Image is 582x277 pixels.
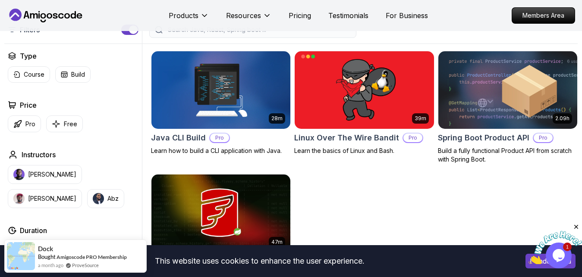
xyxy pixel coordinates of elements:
p: Abz [107,194,119,203]
p: Free [64,120,77,128]
a: Linux Over The Wire Bandit card39mLinux Over The Wire BanditProLearn the basics of Linux and Bash. [294,51,434,155]
p: Pro [534,134,553,142]
button: Products [169,10,209,28]
iframe: chat widget [529,223,582,264]
p: Pro [403,134,422,142]
h2: Price [20,100,37,110]
h2: Spring Boot Product API [438,132,529,144]
a: Java CLI Build card28mJava CLI BuildProLearn how to build a CLI application with Java. [151,51,291,155]
img: instructor img [13,169,25,180]
a: Pricing [289,10,311,21]
img: instructor img [93,193,104,204]
img: provesource social proof notification image [7,242,35,270]
a: Testimonials [328,10,368,21]
p: 47m [271,239,283,246]
img: Java CLI Build card [151,51,290,129]
button: Course [8,66,50,83]
h2: Instructors [22,149,56,160]
p: Build a fully functional Product API from scratch with Spring Boot. [438,146,578,164]
button: Build [55,66,91,83]
h2: Type [20,51,37,61]
button: instructor img[PERSON_NAME] [8,165,82,184]
button: Pro [8,115,41,132]
button: Free [46,115,83,132]
button: instructor imgAbz [87,189,124,208]
h2: Duration [20,225,47,236]
a: Spring Boot Product API card2.09hSpring Boot Product APIProBuild a fully functional Product API f... [438,51,578,164]
p: Learn how to build a CLI application with Java. [151,146,291,155]
button: Resources [226,10,271,28]
p: Resources [226,10,261,21]
span: Dock [38,245,53,252]
p: Products [169,10,198,21]
span: a month ago [38,261,63,269]
a: Amigoscode PRO Membership [57,254,127,260]
p: 2.09h [555,115,569,122]
p: Pro [210,134,229,142]
button: Accept cookies [525,254,576,268]
p: 39m [415,115,426,122]
p: Build [71,70,85,79]
button: instructor img[PERSON_NAME] [8,189,82,208]
img: Spring Boot Product API card [438,51,577,129]
span: Bought [38,253,56,260]
a: Members Area [512,7,575,24]
p: Learn the basics of Linux and Bash. [294,146,434,155]
p: Pro [25,120,35,128]
p: Course [24,70,44,79]
a: For Business [386,10,428,21]
h2: Java CLI Build [151,132,206,144]
div: This website uses cookies to enhance the user experience. [6,252,513,271]
h2: Linux Over The Wire Bandit [294,132,399,144]
p: Members Area [512,8,575,23]
p: 28m [271,115,283,122]
p: [PERSON_NAME] [28,194,76,203]
a: ProveSource [72,261,99,269]
img: Linux Over The Wire Bandit card [295,51,434,129]
img: Flyway and Spring Boot card [151,174,290,252]
img: instructor img [13,193,25,204]
p: [PERSON_NAME] [28,170,76,179]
